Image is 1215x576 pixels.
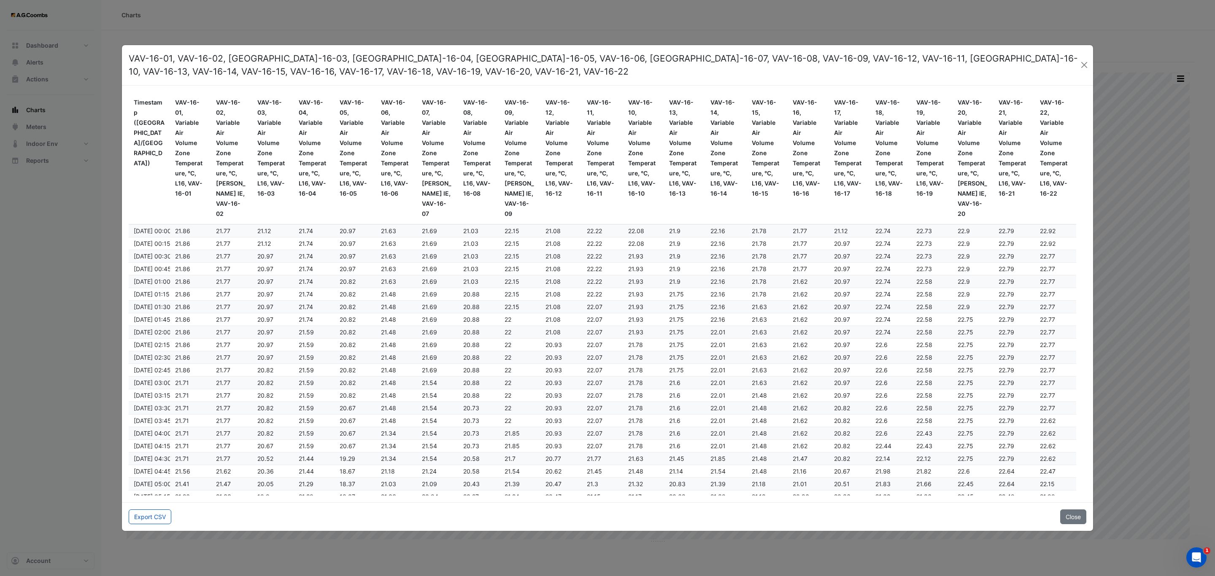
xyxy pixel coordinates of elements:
span: 22.15 [505,291,519,298]
span: 21.93 [628,253,643,260]
datatable-header-cell: VAV-16-19, Variable Air Volume Zone Temperature, °C, L16, VAV-16-19 [911,92,953,224]
span: 21.74 [299,278,313,285]
span: 21.08 [545,328,561,336]
span: VAV-16-09, Variable Air Volume Zone Temperature, °C, [PERSON_NAME] IE, VAV-16-09 [505,99,534,217]
span: 22 [505,316,511,323]
span: 21.78 [752,240,767,247]
span: 20.97 [257,354,273,361]
datatable-header-cell: VAV-16-21, Variable Air Volume Zone Temperature, °C, L16, VAV-16-21 [994,92,1035,224]
span: 22.08 [628,227,644,234]
span: 21.75 [669,291,684,298]
span: 21.86 [175,227,190,234]
span: 22.58 [916,291,932,298]
span: VAV-16-04, Variable Air Volume Zone Temperature, °C, L16, VAV-16-04 [299,99,326,197]
span: 21.12 [834,227,848,234]
span: 03/09/2025 01:45 [134,316,170,323]
span: 22.74 [875,303,891,310]
span: 21.62 [793,341,807,348]
span: 21.75 [669,341,684,348]
button: Close [1079,59,1090,71]
span: 20.88 [463,354,480,361]
span: 22 [505,328,511,336]
span: 21.69 [422,253,437,260]
span: 20.97 [834,328,850,336]
span: 21.93 [628,291,643,298]
span: 20.97 [834,265,850,272]
span: VAV-16-15, Variable Air Volume Zone Temperature, °C, L16, VAV-16-15 [752,99,779,197]
span: 22.73 [916,253,932,260]
span: 21.9 [669,240,680,247]
span: 21.78 [752,253,767,260]
span: 21.62 [793,316,807,323]
span: 22.79 [999,227,1014,234]
span: 20.93 [545,354,562,361]
datatable-header-cell: VAV-16-14, Variable Air Volume Zone Temperature, °C, L16, VAV-16-14 [705,92,747,224]
datatable-header-cell: VAV-16-03, Variable Air Volume Zone Temperature, °C, L16, VAV-16-03 [252,92,294,224]
datatable-header-cell: VAV-16-05, Variable Air Volume Zone Temperature, °C, L16, VAV-16-05 [335,92,376,224]
span: 22.77 [1040,265,1055,272]
span: 22.16 [710,265,725,272]
span: 20.88 [463,341,480,348]
span: 22.79 [999,341,1014,348]
span: 1 [1204,547,1210,554]
span: 21.86 [175,265,190,272]
span: 03/09/2025 01:00 [134,278,170,285]
span: 21.08 [545,278,561,285]
iframe: Intercom live chat [1186,547,1207,568]
span: 21.74 [299,240,313,247]
span: 21.77 [216,291,230,298]
span: 22.79 [999,291,1014,298]
span: 22.9 [958,291,970,298]
span: 21.74 [299,253,313,260]
span: 21.77 [793,265,807,272]
span: 21.48 [381,303,396,310]
datatable-header-cell: VAV-16-06, Variable Air Volume Zone Temperature, °C, L16, VAV-16-06 [376,92,417,224]
datatable-header-cell: VAV-16-02, Variable Air Volume Zone Temperature, °C, NABERS IE, VAV-16-02 [211,92,252,224]
span: VAV-16-12, Variable Air Volume Zone Temperature, °C, L16, VAV-16-12 [545,99,573,197]
span: 22.58 [916,316,932,323]
span: 22.01 [710,341,726,348]
span: 22.58 [916,278,932,285]
span: 20.97 [257,265,273,272]
span: 21.08 [545,265,561,272]
span: 21.48 [381,354,396,361]
span: 21.9 [669,278,680,285]
span: VAV-16-20, Variable Air Volume Zone Temperature, °C, [PERSON_NAME] IE, VAV-16-20 [958,99,987,217]
span: 22.79 [999,328,1014,336]
span: 03/09/2025 00:00 [134,227,171,234]
span: 21.86 [175,316,190,323]
span: 21.93 [628,328,643,336]
span: 22.92 [1040,227,1056,234]
span: 22.9 [958,278,970,285]
span: 21.77 [216,253,230,260]
span: 22.01 [710,354,726,361]
span: 22.01 [710,328,726,336]
span: VAV-16-21, Variable Air Volume Zone Temperature, °C, L16, VAV-16-21 [999,99,1026,197]
span: VAV-16-01, Variable Air Volume Zone Temperature, °C, L16, VAV-16-01 [175,99,202,197]
datatable-header-cell: Timestamp (Australia/Melbourne) [129,92,170,224]
span: 21.48 [381,328,396,336]
span: 21.9 [669,253,680,260]
span: 21.77 [793,240,807,247]
span: VAV-16-11, Variable Air Volume Zone Temperature, °C, L16, VAV-16-11 [587,99,614,197]
span: VAV-16-18, Variable Air Volume Zone Temperature, °C, L16, VAV-16-18 [875,99,903,197]
span: 21.69 [422,341,437,348]
span: VAV-16-10, Variable Air Volume Zone Temperature, °C, L16, VAV-16-10 [628,99,656,197]
span: 20.97 [257,278,273,285]
span: 21.69 [422,240,437,247]
span: 22.22 [587,265,602,272]
span: 21.75 [669,316,684,323]
span: 21.62 [793,278,807,285]
datatable-header-cell: VAV-16-13, Variable Air Volume Zone Temperature, °C, L16, VAV-16-13 [664,92,705,224]
span: 22.73 [916,265,932,272]
span: 21.77 [216,240,230,247]
datatable-header-cell: VAV-16-18, Variable Air Volume Zone Temperature, °C, L16, VAV-16-18 [870,92,912,224]
span: 21.63 [381,265,396,272]
span: VAV-16-14, Variable Air Volume Zone Temperature, °C, L16, VAV-16-14 [710,99,738,197]
span: 22.74 [875,227,891,234]
span: 22.74 [875,316,891,323]
span: 21.74 [299,316,313,323]
span: 21.63 [752,316,767,323]
datatable-header-cell: VAV-16-16, Variable Air Volume Zone Temperature, °C, L16, VAV-16-16 [788,92,829,224]
span: 22.74 [875,291,891,298]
